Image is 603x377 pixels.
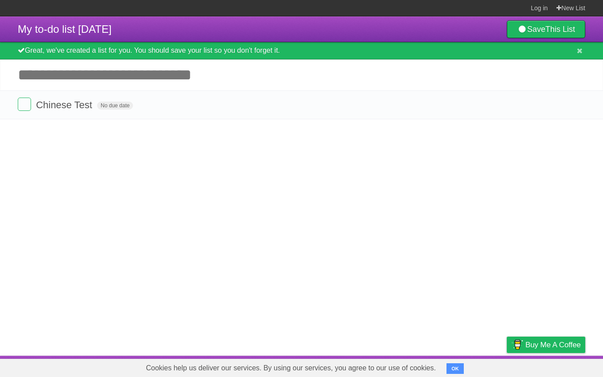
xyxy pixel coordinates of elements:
[545,25,575,34] b: This List
[446,363,464,374] button: OK
[18,23,112,35] span: My to-do list [DATE]
[507,20,585,38] a: SaveThis List
[529,358,585,375] a: Suggest a feature
[137,359,445,377] span: Cookies help us deliver our services. By using our services, you agree to our use of cookies.
[18,98,31,111] label: Done
[495,358,518,375] a: Privacy
[389,358,407,375] a: About
[97,102,133,110] span: No due date
[418,358,454,375] a: Developers
[507,337,585,353] a: Buy me a coffee
[36,99,94,110] span: Chinese Test
[511,337,523,352] img: Buy me a coffee
[525,337,581,353] span: Buy me a coffee
[465,358,485,375] a: Terms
